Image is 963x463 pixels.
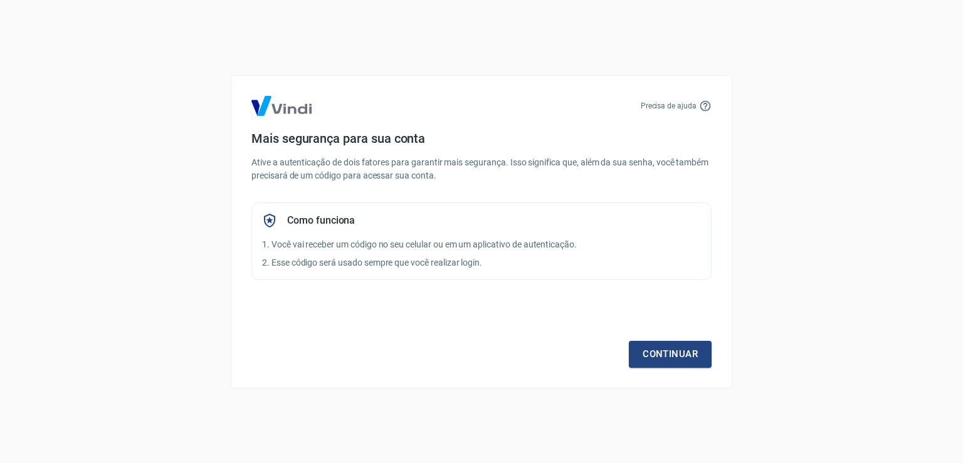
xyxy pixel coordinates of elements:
p: 1. Você vai receber um código no seu celular ou em um aplicativo de autenticação. [262,238,701,251]
p: 2. Esse código será usado sempre que você realizar login. [262,256,701,269]
a: Continuar [629,341,712,367]
h4: Mais segurança para sua conta [251,131,712,146]
img: Logo Vind [251,96,312,116]
h5: Como funciona [287,214,355,227]
p: Precisa de ajuda [641,100,697,112]
p: Ative a autenticação de dois fatores para garantir mais segurança. Isso significa que, além da su... [251,156,712,182]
